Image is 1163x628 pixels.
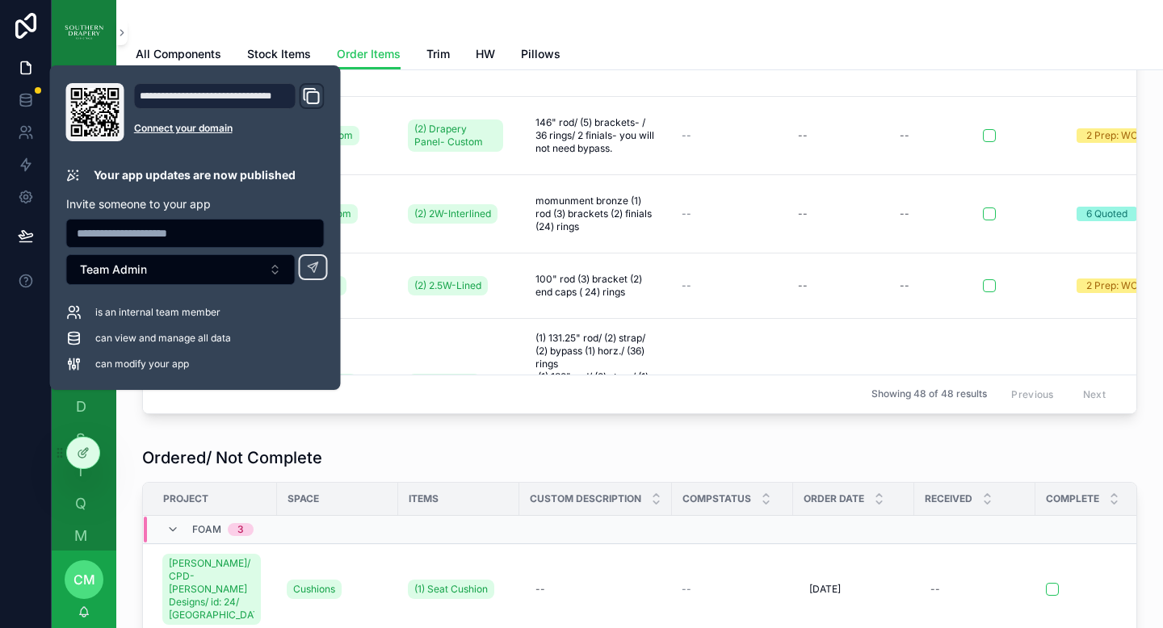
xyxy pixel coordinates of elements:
[521,40,561,72] a: Pillows
[142,446,322,469] h1: Ordered/ Not Complete
[871,387,987,400] span: Showing 48 of 48 results
[414,279,481,292] span: (2) 2.5W-Lined
[134,122,325,135] a: Connect your domain
[535,332,656,435] span: (1) 131.25" rod/ (2) strap/ (2) bypass (1) horz./ (36) rings (1) 182" rod/ (2) strap/ (1) horz./ ...
[169,557,254,622] span: [PERSON_NAME]/ CPD- [PERSON_NAME] Designs/ id: 24/ [GEOGRAPHIC_DATA]
[61,392,107,421] a: D
[530,492,641,505] span: Custom Description
[192,523,221,536] span: Foam
[237,523,244,536] div: 3
[65,19,103,45] img: App logo
[134,83,325,141] div: Domain and Custom Link
[798,207,808,220] div: --
[900,207,909,220] div: --
[293,583,335,596] span: Cushions
[287,580,342,599] a: Cushions
[408,276,488,295] a: (2) 2.5W-Lined
[798,129,808,142] div: --
[61,521,107,551] a: M
[288,492,319,505] span: Space
[73,528,89,544] span: M
[682,492,751,505] span: CompStatus
[900,279,909,292] div: --
[1086,278,1157,293] div: 2 Prep: WO/Cut
[95,358,189,371] span: can modify your app
[73,570,95,589] span: cm
[163,492,208,505] span: Project
[408,580,494,599] a: (1) Seat Cushion
[521,46,561,62] span: Pillows
[930,583,940,596] div: --
[414,207,491,220] span: (2) 2W-Interlined
[426,46,450,62] span: Trim
[52,65,116,551] div: scrollable content
[900,129,909,142] div: --
[682,279,691,292] span: --
[804,492,864,505] span: Order Date
[73,496,89,512] span: Q
[247,40,311,72] a: Stock Items
[337,46,401,62] span: Order Items
[162,554,261,625] a: [PERSON_NAME]/ CPD- [PERSON_NAME] Designs/ id: 24/ [GEOGRAPHIC_DATA]
[809,583,841,596] span: [DATE]
[535,583,545,596] div: --
[1086,207,1127,221] div: 6 Quoted
[136,40,221,72] a: All Components
[682,207,691,220] span: --
[80,262,147,278] span: Team Admin
[535,195,656,233] span: momunment bronze (1) rod (3) brackets (2) finials (24) rings
[61,457,107,486] a: T
[682,129,691,142] span: --
[414,123,497,149] span: (2) Drapery Panel- Custom
[73,431,89,447] span: S
[535,273,656,299] span: 100" rod (3) bracket (2) end caps ( 24) rings
[408,119,503,152] a: (2) Drapery Panel- Custom
[73,463,89,479] span: T
[1086,128,1157,143] div: 2 Prep: WO/Cut
[925,492,972,505] span: Received
[73,399,89,415] span: D
[1046,492,1099,505] span: Complete
[66,196,325,212] p: Invite someone to your app
[426,40,450,72] a: Trim
[95,306,220,319] span: is an internal team member
[682,583,691,596] span: --
[337,40,401,70] a: Order Items
[61,489,107,518] a: Q
[61,425,107,454] a: S
[476,46,495,62] span: HW
[247,46,311,62] span: Stock Items
[136,46,221,62] span: All Components
[535,116,656,155] span: 146" rod/ (5) brackets- / 36 rings/ 2 finials- you will not need bypass.
[408,204,498,224] a: (2) 2W-Interlined
[798,279,808,292] div: --
[409,492,439,505] span: Items
[95,332,231,345] span: can view and manage all data
[94,167,296,183] p: Your app updates are now published
[414,583,488,596] span: (1) Seat Cushion
[66,254,296,285] button: Select Button
[476,40,495,72] a: HW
